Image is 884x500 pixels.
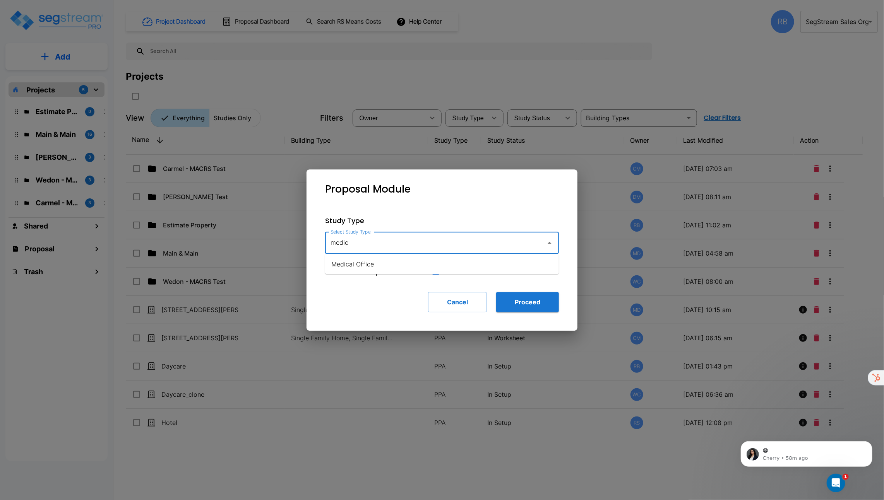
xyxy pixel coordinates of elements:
p: Study Type [325,215,559,226]
span: 1 [843,474,849,480]
iframe: Intercom notifications message [729,425,884,479]
li: Medical Office [325,257,559,271]
label: Select Study Type [331,229,371,235]
p: Proposal Module [325,182,411,197]
button: Cancel [428,292,487,312]
button: Proceed [496,292,559,312]
iframe: Intercom live chat [827,474,845,492]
